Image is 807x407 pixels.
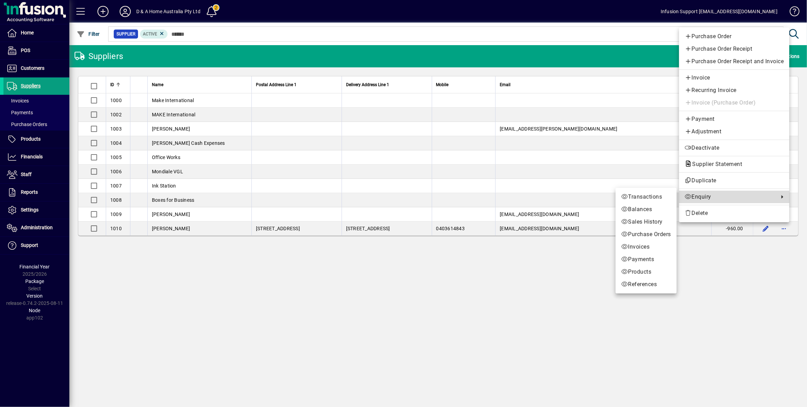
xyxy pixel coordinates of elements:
span: Purchase Order Receipt [685,45,784,53]
span: Purchase Order [685,32,784,41]
span: Transactions [621,193,671,201]
span: Purchase Order Receipt and Invoice [685,57,784,66]
span: Payment [685,115,784,123]
button: Deactivate supplier [679,142,789,154]
span: Deactivate [685,144,784,152]
span: References [621,280,671,289]
span: Supplier Statement [685,161,746,167]
span: Duplicate [685,176,784,185]
span: Invoice [685,74,784,82]
span: Enquiry [685,193,775,201]
span: Recurring Invoice [685,86,784,94]
span: Payments [621,255,671,264]
span: Purchase Orders [621,230,671,239]
span: Invoices [621,243,671,251]
span: Products [621,268,671,276]
span: Delete [685,209,784,217]
span: Sales History [621,218,671,226]
span: Adjustment [685,127,784,136]
span: Balances [621,205,671,214]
